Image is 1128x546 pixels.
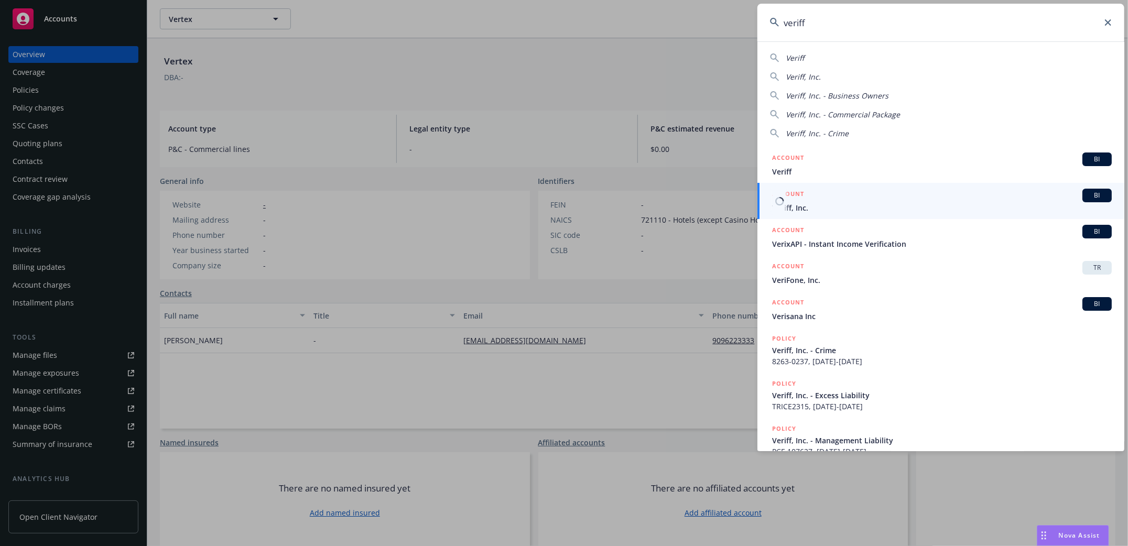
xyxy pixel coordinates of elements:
span: Veriff [786,53,804,63]
span: 8263-0237, [DATE]-[DATE] [772,356,1112,367]
span: VeriFone, Inc. [772,275,1112,286]
span: VerixAPI - Instant Income Verification [772,238,1112,249]
a: POLICYVeriff, Inc. - Management LiabilityPCF-107627, [DATE]-[DATE] [757,418,1124,463]
span: Veriff, Inc. [786,72,821,82]
a: POLICYVeriff, Inc. - Excess LiabilityTRICE2315, [DATE]-[DATE] [757,373,1124,418]
span: BI [1087,191,1108,200]
span: TR [1087,263,1108,272]
h5: POLICY [772,333,796,344]
input: Search... [757,4,1124,41]
span: Veriff [772,166,1112,177]
a: ACCOUNTTRVeriFone, Inc. [757,255,1124,291]
div: Drag to move [1037,526,1050,545]
a: POLICYVeriff, Inc. - Crime8263-0237, [DATE]-[DATE] [757,327,1124,373]
h5: POLICY [772,423,796,434]
span: Veriff, Inc. - Crime [772,345,1112,356]
h5: ACCOUNT [772,225,804,237]
span: Veriff, Inc. - Crime [786,128,849,138]
span: Veriff, Inc. - Commercial Package [786,110,900,119]
span: BI [1087,299,1108,309]
span: PCF-107627, [DATE]-[DATE] [772,446,1112,457]
h5: ACCOUNT [772,152,804,165]
h5: ACCOUNT [772,261,804,274]
span: Verisana Inc [772,311,1112,322]
span: Veriff, Inc. - Business Owners [786,91,888,101]
span: Veriff, Inc. [772,202,1112,213]
h5: ACCOUNT [772,189,804,201]
span: Veriff, Inc. - Management Liability [772,435,1112,446]
a: ACCOUNTBIVeriff [757,147,1124,183]
h5: ACCOUNT [772,297,804,310]
a: ACCOUNTBIVeriff, Inc. [757,183,1124,219]
button: Nova Assist [1037,525,1109,546]
span: Veriff, Inc. - Excess Liability [772,390,1112,401]
span: Nova Assist [1059,531,1100,540]
h5: POLICY [772,378,796,389]
span: BI [1087,155,1108,164]
a: ACCOUNTBIVerisana Inc [757,291,1124,327]
span: TRICE2315, [DATE]-[DATE] [772,401,1112,412]
span: BI [1087,227,1108,236]
a: ACCOUNTBIVerixAPI - Instant Income Verification [757,219,1124,255]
